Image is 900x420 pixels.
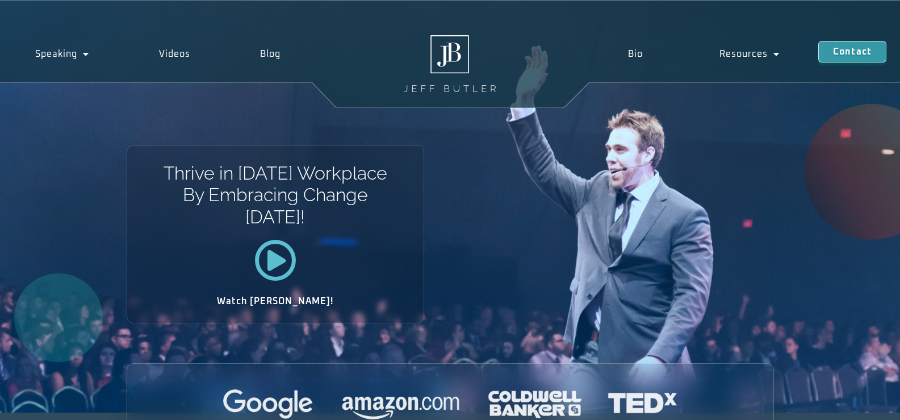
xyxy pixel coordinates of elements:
[818,41,886,63] a: Contact
[833,47,872,56] span: Contact
[589,41,681,67] a: Bio
[225,41,316,67] a: Blog
[167,297,384,306] h2: Watch [PERSON_NAME]!
[124,41,225,67] a: Videos
[681,41,818,67] a: Resources
[589,41,818,67] nav: Menu
[162,163,388,228] h1: Thrive in [DATE] Workplace By Embracing Change [DATE]!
